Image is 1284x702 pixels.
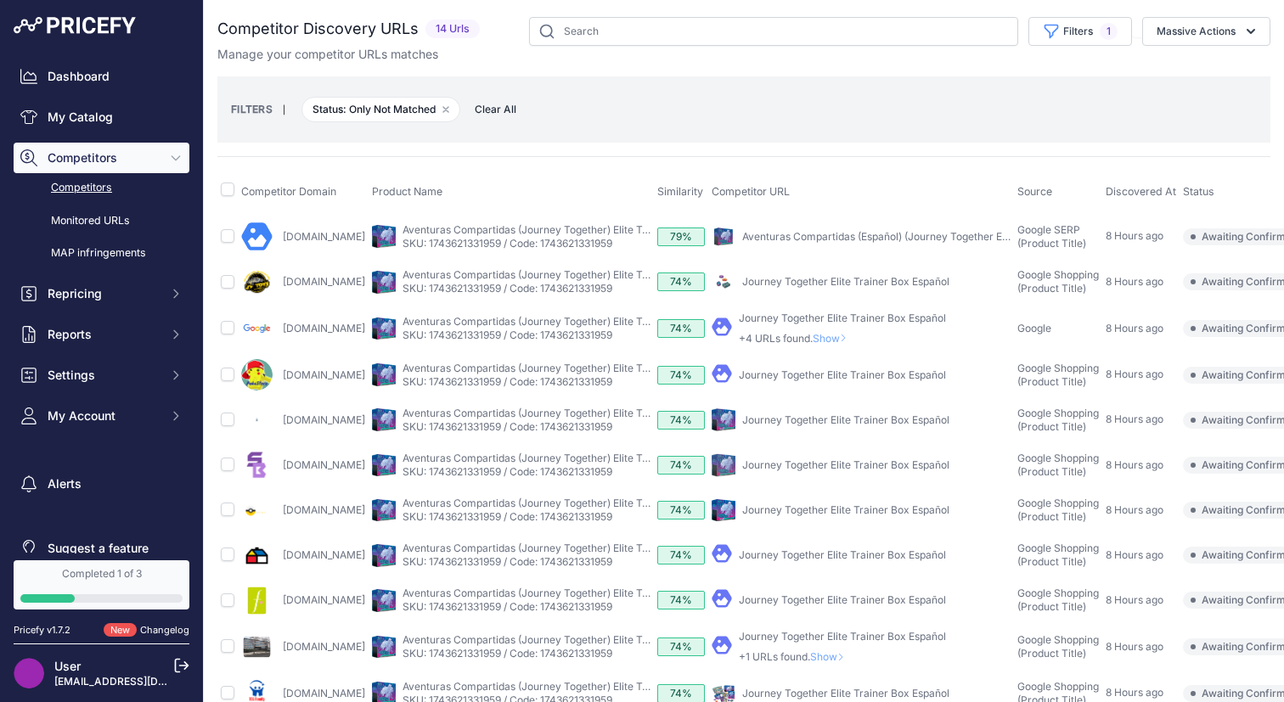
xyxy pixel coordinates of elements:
[14,61,189,564] nav: Sidebar
[283,503,365,516] a: [DOMAIN_NAME]
[403,329,612,341] a: SKU: 1743621331959 / Code: 1743621331959
[403,647,612,660] a: SKU: 1743621331959 / Code: 1743621331959
[14,206,189,236] a: Monitored URLs
[283,593,365,606] a: [DOMAIN_NAME]
[403,362,732,374] a: Aventuras Compartidas (Journey Together) Elite Trainer Box Español
[283,640,365,653] a: [DOMAIN_NAME]
[283,458,365,471] a: [DOMAIN_NAME]
[403,268,732,281] a: Aventuras Compartidas (Journey Together) Elite Trainer Box Español
[217,17,419,41] h2: Competitor Discovery URLs
[1183,185,1214,198] span: Status
[283,368,365,381] a: [DOMAIN_NAME]
[657,411,705,430] div: 74%
[529,17,1018,46] input: Search
[810,650,851,663] span: Show
[1106,275,1163,288] span: 8 Hours ago
[403,542,732,554] a: Aventuras Compartidas (Journey Together) Elite Trainer Box Español
[403,375,612,388] a: SKU: 1743621331959 / Code: 1743621331959
[283,322,365,334] a: [DOMAIN_NAME]
[742,413,949,426] a: Journey Together Elite Trainer Box Español
[403,452,732,464] a: Aventuras Compartidas (Journey Together) Elite Trainer Box Español
[403,587,732,599] a: Aventuras Compartidas (Journey Together) Elite Trainer Box Español
[283,687,365,699] a: [DOMAIN_NAME]
[273,104,296,115] small: |
[14,401,189,431] button: My Account
[48,367,159,384] span: Settings
[1106,686,1163,699] span: 8 Hours ago
[20,567,183,581] div: Completed 1 of 3
[1017,322,1051,334] span: Google
[403,223,732,236] a: Aventuras Compartidas (Journey Together) Elite Trainer Box Español
[403,465,612,478] a: SKU: 1743621331959 / Code: 1743621331959
[14,17,136,34] img: Pricefy Logo
[742,687,949,699] a: Journey Together Elite Trainer Box Español
[712,185,790,198] span: Competitor URL
[1106,368,1163,380] span: 8 Hours ago
[14,239,189,268] a: MAP infringements
[14,360,189,390] button: Settings
[466,101,525,118] span: Clear All
[14,143,189,173] button: Competitors
[657,185,703,198] span: Similarity
[425,20,480,39] span: 14 Urls
[657,591,705,609] div: 74%
[1017,633,1099,660] span: Google Shopping (Product Title)
[1017,407,1099,433] span: Google Shopping (Product Title)
[283,275,365,288] a: [DOMAIN_NAME]
[403,497,732,509] a: Aventuras Compartidas (Journey Together) Elite Trainer Box Español
[1017,542,1099,568] span: Google Shopping (Product Title)
[217,46,438,63] p: Manage your competitor URLs matches
[742,275,949,288] a: Journey Together Elite Trainer Box Español
[104,623,137,637] span: New
[1017,497,1099,523] span: Google Shopping (Product Title)
[403,282,612,295] a: SKU: 1743621331959 / Code: 1743621331959
[231,103,273,115] small: FILTERS
[1017,362,1099,388] span: Google Shopping (Product Title)
[657,366,705,385] div: 74%
[742,230,1022,243] a: Aventuras Compartidas (Español) (Journey Together ETB )
[1100,23,1118,40] span: 1
[739,368,946,381] a: Journey Together Elite Trainer Box Español
[739,593,946,606] a: Journey Together Elite Trainer Box Español
[739,630,946,643] a: Journey Together Elite Trainer Box Español
[739,548,946,561] a: Journey Together Elite Trainer Box Español
[14,533,189,564] a: Suggest a feature
[14,560,189,609] a: Completed 1 of 3
[372,185,442,198] span: Product Name
[403,315,732,328] a: Aventuras Compartidas (Journey Together) Elite Trainer Box Español
[54,659,81,673] a: User
[14,278,189,309] button: Repricing
[403,555,612,568] a: SKU: 1743621331959 / Code: 1743621331959
[14,173,189,203] a: Competitors
[403,237,612,250] a: SKU: 1743621331959 / Code: 1743621331959
[140,624,189,636] a: Changelog
[48,407,159,424] span: My Account
[283,413,365,426] a: [DOMAIN_NAME]
[657,501,705,519] div: 74%
[1106,548,1163,561] span: 8 Hours ago
[283,548,365,561] a: [DOMAIN_NAME]
[14,61,189,92] a: Dashboard
[14,319,189,350] button: Reports
[657,546,705,564] div: 74%
[403,633,732,646] a: Aventuras Compartidas (Journey Together) Elite Trainer Box Español
[1017,185,1052,198] span: Source
[54,675,232,688] a: [EMAIL_ADDRESS][DOMAIN_NAME]
[657,319,705,338] div: 74%
[241,185,336,198] span: Competitor Domain
[283,230,365,243] a: [DOMAIN_NAME]
[1106,413,1163,425] span: 8 Hours ago
[657,272,705,291] div: 74%
[1106,503,1163,516] span: 8 Hours ago
[301,97,460,122] span: Status: Only Not Matched
[14,102,189,132] a: My Catalog
[1017,587,1099,613] span: Google Shopping (Product Title)
[1106,593,1163,606] span: 8 Hours ago
[1017,223,1086,250] span: Google SERP (Product Title)
[739,312,946,324] a: Journey Together Elite Trainer Box Español
[1017,452,1099,478] span: Google Shopping (Product Title)
[1142,17,1270,46] button: Massive Actions
[742,503,949,516] a: Journey Together Elite Trainer Box Español
[1106,458,1163,471] span: 8 Hours ago
[1028,17,1132,46] button: Filters1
